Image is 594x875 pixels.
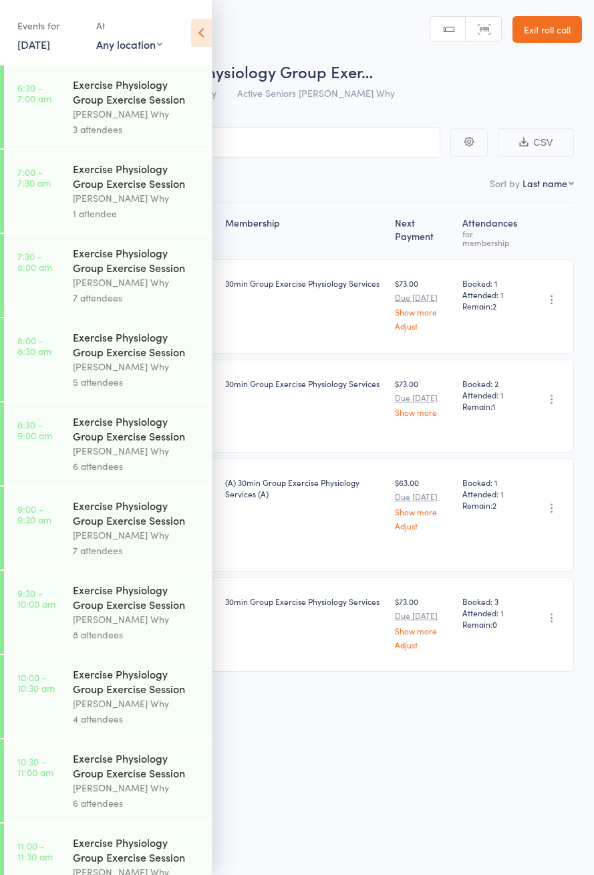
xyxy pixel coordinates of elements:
div: [PERSON_NAME] Why [73,443,200,459]
div: Any location [96,37,162,51]
span: 2 [492,499,496,511]
time: 6:30 - 7:00 am [17,82,51,104]
a: 9:00 -9:30 amExercise Physiology Group Exercise Session[PERSON_NAME] Why7 attendees [4,487,212,570]
a: 8:30 -9:00 amExercise Physiology Group Exercise Session[PERSON_NAME] Why6 attendees [4,402,212,485]
div: 1 attendee [73,206,200,221]
time: 9:30 - 10:00 am [17,588,55,609]
input: Search by name [20,127,440,158]
time: 8:30 - 9:00 am [17,419,52,441]
div: 6 attendees [73,795,200,811]
span: Remain: [462,400,520,412]
div: $73.00 [395,277,452,330]
a: 9:30 -10:00 amExercise Physiology Group Exercise Session[PERSON_NAME] Why8 attendees [4,571,212,654]
div: 30min Group Exercise Physiology Services [225,277,384,289]
small: Due [DATE] [395,611,452,620]
time: 10:00 - 10:30 am [17,672,55,693]
div: 8 attendees [73,627,200,642]
span: 0 [492,618,497,630]
div: Exercise Physiology Group Exercise Session [73,245,200,275]
div: 3 attendees [73,122,200,137]
a: 10:30 -11:00 amExercise Physiology Group Exercise Session[PERSON_NAME] Why6 attendees [4,739,212,822]
div: [PERSON_NAME] Why [73,359,200,374]
small: Due [DATE] [395,492,452,501]
a: Show more [395,507,452,516]
div: $73.00 [395,378,452,416]
span: 1 [492,400,495,412]
span: Booked: 2 [462,378,520,389]
div: Exercise Physiology Group Exercise Session [73,582,200,612]
time: 11:00 - 11:30 am [17,840,53,862]
div: 30min Group Exercise Physiology Services [225,596,384,607]
div: Last name [523,176,567,190]
div: 5 attendees [73,374,200,390]
a: Exit roll call [512,16,582,43]
div: for membership [462,229,520,247]
a: 7:30 -8:00 amExercise Physiology Group Exercise Session[PERSON_NAME] Why7 attendees [4,234,212,317]
div: $63.00 [395,477,452,529]
span: 2 [492,300,496,311]
div: [PERSON_NAME] Why [73,780,200,795]
div: Exercise Physiology Group Exercise Session [73,666,200,696]
span: Booked: 3 [462,596,520,607]
small: Due [DATE] [395,393,452,402]
div: [PERSON_NAME] Why [73,612,200,627]
span: Remain: [462,618,520,630]
div: Exercise Physiology Group Exercise Session [73,498,200,527]
div: Next Payment [390,209,458,253]
span: Attended: 1 [462,289,520,300]
div: Exercise Physiology Group Exercise Session [73,414,200,443]
a: 8:00 -8:30 amExercise Physiology Group Exercise Session[PERSON_NAME] Why5 attendees [4,318,212,401]
span: Booked: 1 [462,477,520,488]
div: 4 attendees [73,711,200,727]
div: [PERSON_NAME] Why [73,106,200,122]
div: $73.00 [395,596,452,648]
span: Attended: 1 [462,607,520,618]
span: Attended: 1 [462,488,520,499]
span: Active Seniors [PERSON_NAME] Why [237,86,395,100]
span: Remain: [462,300,520,311]
div: (A) 30min Group Exercise Physiology Services (A) [225,477,384,499]
div: Exercise Physiology Group Exercise Session [73,835,200,864]
div: [PERSON_NAME] Why [73,696,200,711]
a: Adjust [395,322,452,330]
time: 9:00 - 9:30 am [17,503,51,525]
a: Show more [395,408,452,416]
label: Sort by [490,176,520,190]
div: Exercise Physiology Group Exercise Session [73,77,200,106]
button: CSV [498,128,574,157]
a: Show more [395,307,452,316]
div: 30min Group Exercise Physiology Services [225,378,384,389]
a: [DATE] [17,37,50,51]
span: Booked: 1 [462,277,520,289]
div: [PERSON_NAME] Why [73,527,200,543]
a: Adjust [395,521,452,530]
span: Attended: 1 [462,389,520,400]
div: Exercise Physiology Group Exercise Session [73,161,200,191]
div: 7 attendees [73,290,200,305]
div: Atten­dances [457,209,525,253]
a: Show more [395,626,452,635]
a: 10:00 -10:30 amExercise Physiology Group Exercise Session[PERSON_NAME] Why4 attendees [4,655,212,738]
div: [PERSON_NAME] Why [73,275,200,290]
span: Exercise Physiology Group Exer… [132,60,373,82]
time: 10:30 - 11:00 am [17,756,53,777]
span: Remain: [462,499,520,511]
div: Events for [17,15,83,37]
div: 7 attendees [73,543,200,558]
div: [PERSON_NAME] Why [73,191,200,206]
time: 7:00 - 7:30 am [17,166,51,188]
div: Exercise Physiology Group Exercise Session [73,330,200,359]
div: Membership [220,209,390,253]
small: Due [DATE] [395,293,452,302]
a: 6:30 -7:00 amExercise Physiology Group Exercise Session[PERSON_NAME] Why3 attendees [4,66,212,148]
div: At [96,15,162,37]
div: 6 attendees [73,459,200,474]
a: Adjust [395,640,452,649]
a: 7:00 -7:30 amExercise Physiology Group Exercise Session[PERSON_NAME] Why1 attendee [4,150,212,233]
time: 7:30 - 8:00 am [17,251,52,272]
time: 8:00 - 8:30 am [17,335,51,356]
div: Exercise Physiology Group Exercise Session [73,751,200,780]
